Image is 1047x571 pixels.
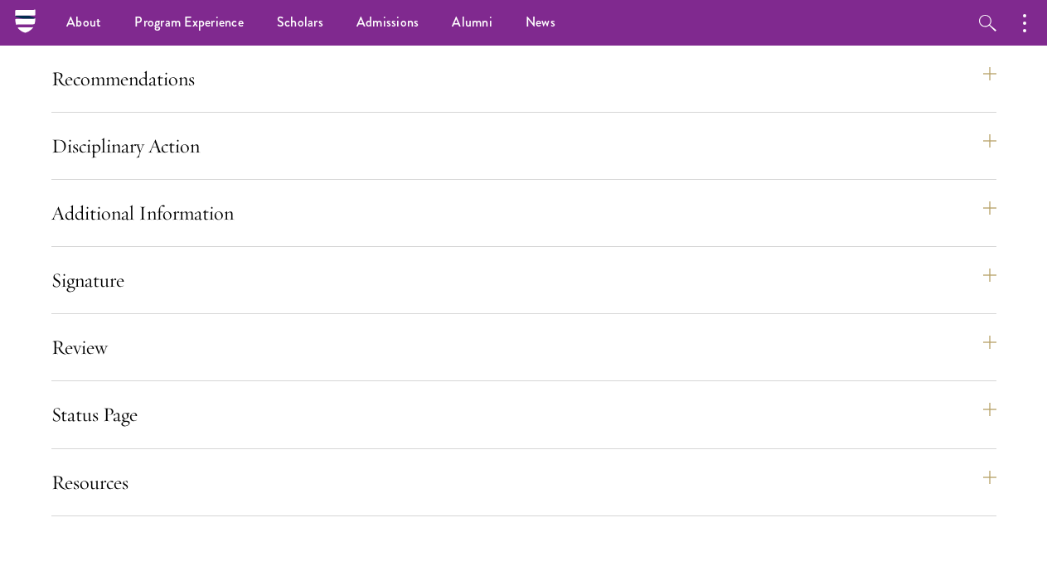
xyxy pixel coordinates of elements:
button: Resources [51,462,996,502]
button: Recommendations [51,59,996,99]
button: Signature [51,260,996,300]
button: Disciplinary Action [51,126,996,166]
button: Additional Information [51,193,996,233]
button: Status Page [51,394,996,434]
button: Review [51,327,996,367]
